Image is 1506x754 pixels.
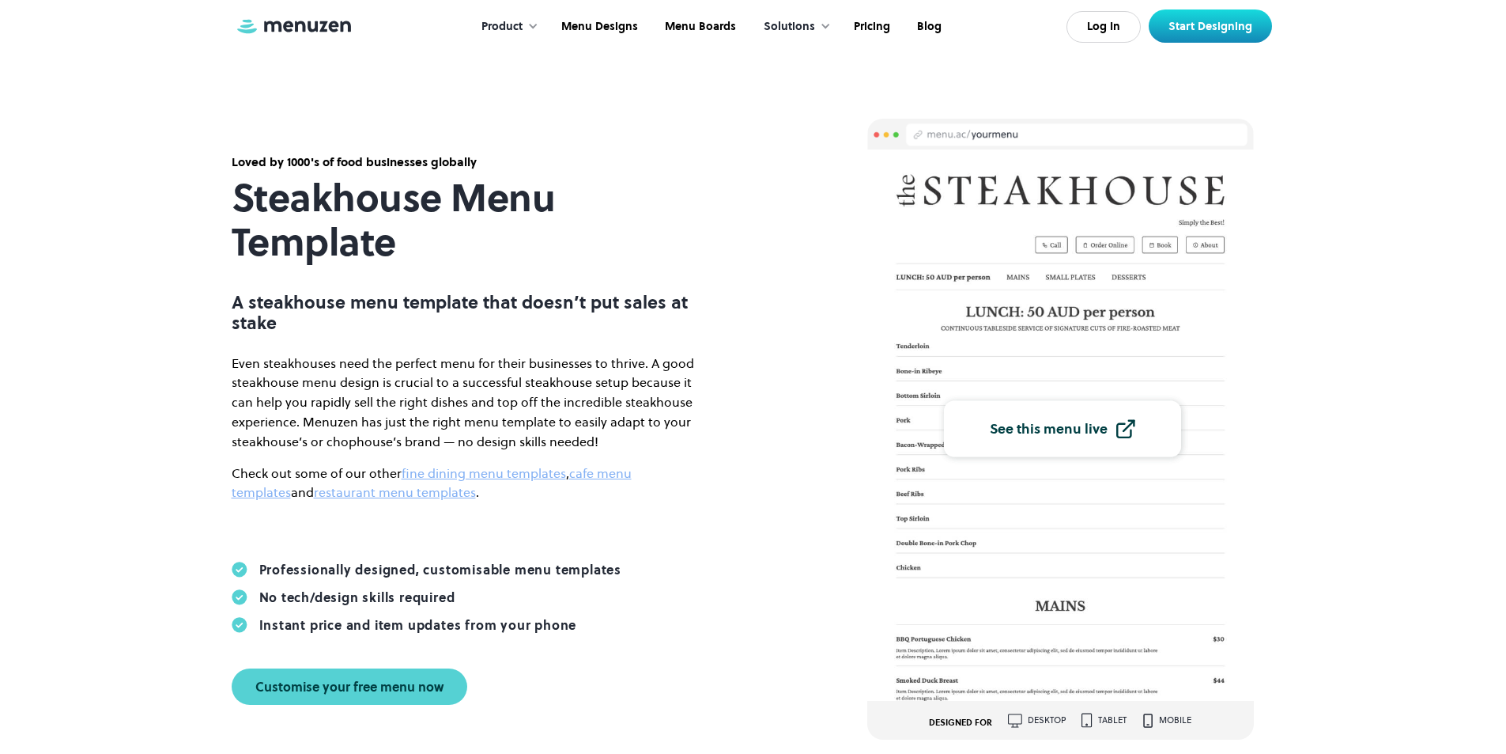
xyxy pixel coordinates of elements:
div: mobile [1159,716,1191,725]
h1: Steakhouse Menu Template [232,176,706,263]
a: See this menu live [944,401,1181,457]
a: Blog [902,2,953,51]
a: cafe menu templates [232,464,632,502]
a: Log In [1066,11,1141,43]
div: tablet [1098,716,1127,725]
div: Loved by 1000's of food businesses globally [232,153,706,171]
img: Steakhouse Menu Template [867,150,1255,702]
a: Menu Boards [650,2,748,51]
div: No tech/design skills required [259,589,455,605]
p: Even steakhouses need the perfect menu for their businesses to thrive. A good steakhouse menu des... [232,354,706,452]
div: Instant price and item updates from your phone [259,617,577,633]
div: Solutions [764,18,815,36]
a: fine dining menu templates [402,464,566,482]
div: Solutions [748,2,839,51]
div: desktop [1028,716,1066,725]
div: DESIGNED FOR [929,718,992,728]
div: Professionally designed, customisable menu templates [259,562,622,578]
a: Start Designing [1149,9,1272,43]
a: Menu Designs [546,2,650,51]
div: See this menu live [990,422,1108,436]
p: A steakhouse menu template that doesn’t put sales at stake [232,292,706,334]
p: ‍ [232,514,706,534]
div: Product [466,2,546,51]
a: Pricing [839,2,902,51]
p: Check out some of our other , and . [232,464,706,503]
a: Customise your free menu now [232,669,467,705]
div: Customise your free menu now [255,680,443,693]
a: restaurant menu templates [314,483,476,501]
div: Product [481,18,523,36]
